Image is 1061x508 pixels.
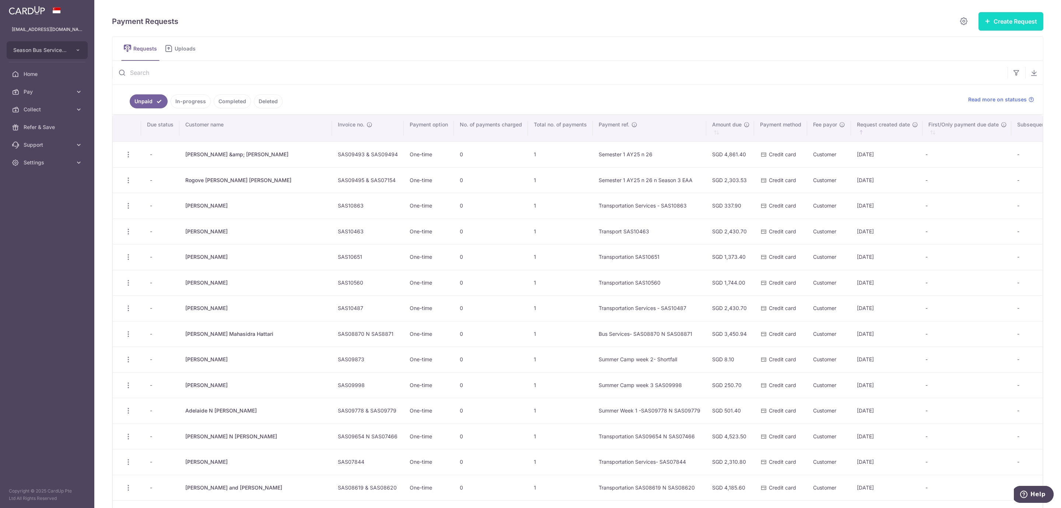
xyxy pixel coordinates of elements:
[141,115,179,142] th: Due status
[179,372,332,398] td: [PERSON_NAME]
[851,193,922,219] td: [DATE]
[593,219,706,244] td: Transport SAS10463
[599,121,629,128] span: Payment ref.
[332,449,404,475] td: SAS07844
[404,424,454,449] td: One-time
[332,321,404,347] td: SAS08870 N SAS8871
[404,475,454,501] td: One-time
[179,193,332,219] td: [PERSON_NAME]
[404,167,454,193] td: One-time
[813,459,836,465] span: Customer
[454,321,528,347] td: 0
[922,295,1011,321] td: -
[24,159,72,166] span: Settings
[332,475,404,501] td: SAS08619 & SAS08620
[24,141,72,149] span: Support
[404,219,454,244] td: One-time
[593,475,706,501] td: Transportation SAS08619 N SAS08620
[769,459,796,465] span: Credit card
[769,356,796,362] span: Credit card
[593,167,706,193] td: Semester 1 AY25 n 26 n Season 3 EAA
[460,121,522,128] span: No. of payments charged
[147,380,155,390] span: -
[922,193,1011,219] td: -
[706,424,754,449] td: SGD 4,523.50
[968,96,1027,103] span: Read more on statuses
[147,406,155,416] span: -
[147,431,155,442] span: -
[706,295,754,321] td: SGD 2,430.70
[179,449,332,475] td: [PERSON_NAME]
[410,121,448,128] span: Payment option
[813,202,836,209] span: Customer
[404,142,454,167] td: One-time
[454,424,528,449] td: 0
[404,193,454,219] td: One-time
[813,254,836,260] span: Customer
[851,321,922,347] td: [DATE]
[769,177,796,183] span: Credit card
[1014,486,1054,504] iframe: Opens a widget where you can find more information
[706,193,754,219] td: SGD 337.90
[528,115,593,142] th: Total no. of payments
[528,167,593,193] td: 1
[454,475,528,501] td: 0
[404,347,454,372] td: One-time
[404,398,454,424] td: One-time
[454,142,528,167] td: 0
[112,61,1008,84] input: Search
[813,177,836,183] span: Customer
[813,305,836,311] span: Customer
[706,167,754,193] td: SGD 2,303.53
[922,321,1011,347] td: -
[179,347,332,372] td: [PERSON_NAME]
[851,372,922,398] td: [DATE]
[17,5,32,12] span: Help
[593,115,706,142] th: Payment ref.
[147,483,155,493] span: -
[528,142,593,167] td: 1
[813,433,836,439] span: Customer
[754,115,807,142] th: Payment method
[332,270,404,296] td: SAS10560
[706,321,754,347] td: SGD 3,450.94
[147,175,155,185] span: -
[332,142,404,167] td: SAS09493 & SAS09494
[769,331,796,337] span: Credit card
[593,193,706,219] td: Transportation Services - SAS10863
[179,475,332,501] td: [PERSON_NAME] and [PERSON_NAME]
[528,347,593,372] td: 1
[593,321,706,347] td: Bus Services- SAS08870 N SAS08871
[454,449,528,475] td: 0
[851,244,922,270] td: [DATE]
[404,270,454,296] td: One-time
[978,12,1043,31] button: Create Request
[179,244,332,270] td: [PERSON_NAME]
[528,270,593,296] td: 1
[593,424,706,449] td: Transportation SAS09654 N SAS07466
[528,424,593,449] td: 1
[922,142,1011,167] td: -
[807,115,851,142] th: Fee payor
[179,398,332,424] td: Adelaide N [PERSON_NAME]
[454,219,528,244] td: 0
[404,449,454,475] td: One-time
[706,398,754,424] td: SGD 501.40
[332,347,404,372] td: SAS09873
[769,484,796,491] span: Credit card
[528,193,593,219] td: 1
[147,303,155,313] span: -
[332,398,404,424] td: SAS09778 & SAS09779
[130,94,168,108] a: Unpaid
[454,398,528,424] td: 0
[712,121,742,128] span: Amount due
[851,347,922,372] td: [DATE]
[454,372,528,398] td: 0
[121,37,160,60] a: Requests
[162,37,201,60] a: Uploads
[528,295,593,321] td: 1
[24,88,72,95] span: Pay
[528,372,593,398] td: 1
[769,433,796,439] span: Credit card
